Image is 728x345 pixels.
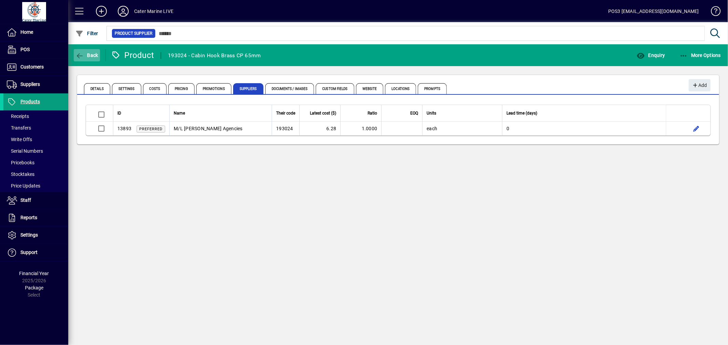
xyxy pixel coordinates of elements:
span: Units [427,109,436,117]
span: Settings [20,232,38,238]
span: Home [20,29,33,35]
span: POS [20,47,30,52]
button: Edit [691,123,702,134]
a: Knowledge Base [706,1,719,24]
td: 6.28 [299,122,340,135]
a: Staff [3,192,68,209]
span: Details [84,83,110,94]
span: Costs [143,83,167,94]
button: More Options [678,49,723,61]
div: POS3 [EMAIL_ADDRESS][DOMAIN_NAME] [608,6,699,17]
a: Price Updates [3,180,68,192]
span: Suppliers [20,81,40,87]
td: 0 [502,122,666,135]
button: Add [689,79,711,91]
span: Support [20,250,38,255]
span: Custom Fields [316,83,354,94]
a: Customers [3,59,68,76]
td: M/L [PERSON_NAME] Agencies [169,122,272,135]
span: Product Supplier [115,30,153,37]
a: Pricebooks [3,157,68,168]
div: Product [111,50,154,61]
span: EOQ [410,109,418,117]
span: Customers [20,64,44,70]
span: Back [75,52,98,58]
button: Filter [74,27,100,40]
span: Name [174,109,185,117]
span: Reports [20,215,37,220]
a: Serial Numbers [3,145,68,157]
span: Suppliers [233,83,263,94]
span: Settings [112,83,141,94]
span: Latest cost ($) [310,109,336,117]
a: Suppliers [3,76,68,93]
a: Home [3,24,68,41]
div: Cater Marine LIVE [134,6,173,17]
span: Pricebooks [7,160,34,165]
span: Transfers [7,125,31,131]
span: Add [692,80,707,91]
span: Lead time (days) [506,109,537,117]
span: Ratio [368,109,377,117]
span: Receipts [7,114,29,119]
button: Add [90,5,112,17]
span: Package [25,285,43,290]
span: Stocktakes [7,171,34,177]
span: Pricing [168,83,195,94]
td: 1.0000 [340,122,381,135]
button: Enquiry [635,49,667,61]
span: Products [20,99,40,104]
a: Receipts [3,110,68,122]
span: Write Offs [7,137,32,142]
a: Support [3,244,68,261]
span: Enquiry [637,52,665,58]
span: Staff [20,197,31,203]
span: ID [117,109,121,117]
div: 193024 - Cabin Hook Brass CP 65mm [168,50,261,61]
div: 13893 [117,125,131,132]
app-page-header-button: Back [68,49,106,61]
a: POS [3,41,68,58]
span: Website [356,83,384,94]
span: Price Updates [7,183,40,189]
td: each [422,122,502,135]
button: Back [74,49,100,61]
a: Settings [3,227,68,244]
span: Their code [276,109,295,117]
span: Preferred [139,127,162,131]
td: 193024 [272,122,299,135]
a: Stocktakes [3,168,68,180]
span: Filter [75,31,98,36]
span: Financial Year [19,271,49,276]
span: More Options [680,52,721,58]
span: Locations [385,83,416,94]
span: Serial Numbers [7,148,43,154]
span: Prompts [418,83,447,94]
a: Transfers [3,122,68,134]
button: Profile [112,5,134,17]
a: Reports [3,209,68,226]
a: Write Offs [3,134,68,145]
span: Documents / Images [265,83,314,94]
span: Promotions [196,83,231,94]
